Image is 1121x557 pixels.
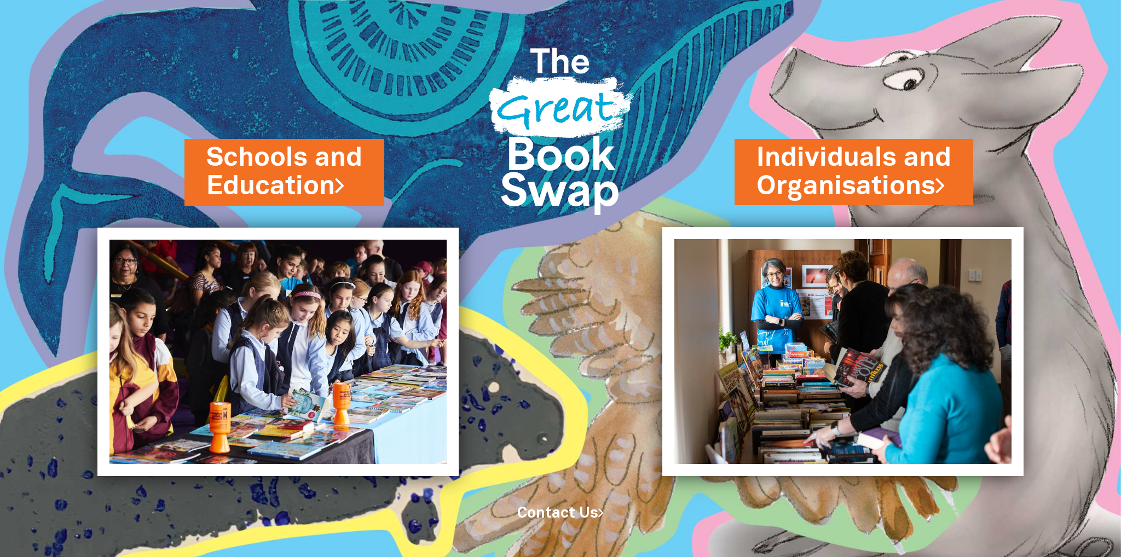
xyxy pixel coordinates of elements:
a: Individuals andOrganisations [756,140,951,205]
img: Individuals and Organisations [662,227,1024,476]
a: Schools andEducation [206,140,362,205]
a: Contact Us [517,507,604,520]
img: Great Bookswap logo [475,13,645,239]
img: Schools and Education [97,228,459,477]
